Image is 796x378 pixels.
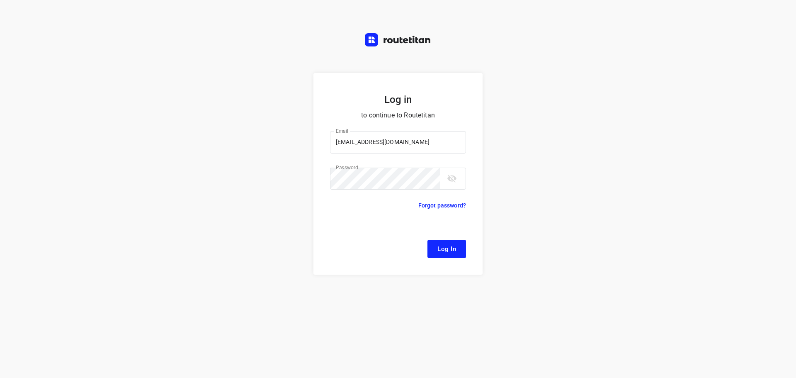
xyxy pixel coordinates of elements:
[418,200,466,210] p: Forgot password?
[330,93,466,106] h5: Log in
[437,244,456,254] span: Log In
[427,240,466,258] button: Log In
[330,110,466,121] p: to continue to Routetitan
[365,33,431,46] img: Routetitan
[444,170,460,187] button: toggle password visibility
